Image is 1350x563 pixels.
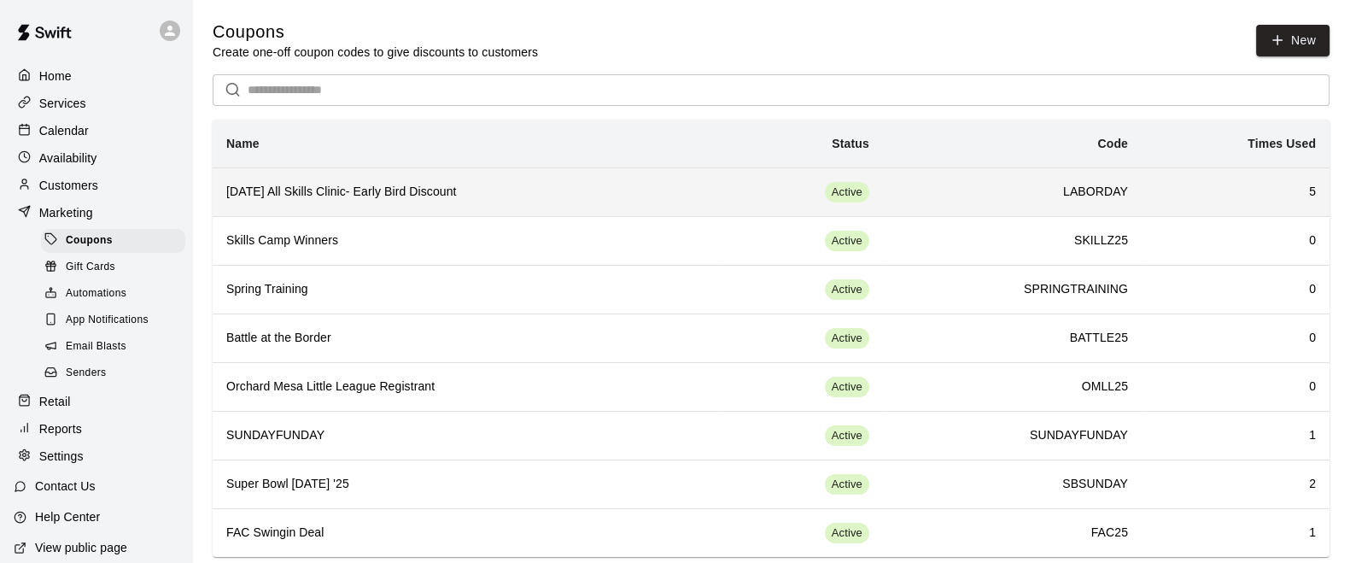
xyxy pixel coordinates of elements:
[39,420,82,437] p: Reports
[1155,378,1316,396] h6: 0
[39,177,98,194] p: Customers
[35,478,96,495] p: Contact Us
[825,428,869,444] span: Active
[39,122,89,139] p: Calendar
[41,334,192,361] a: Email Blasts
[1256,25,1330,56] button: New
[897,475,1128,494] h6: SBSUNDAY
[226,378,705,396] h6: Orchard Mesa Little League Registrant
[226,329,705,348] h6: Battle at the Border
[897,232,1128,250] h6: SKILLZ25
[1155,524,1316,542] h6: 1
[825,282,869,298] span: Active
[832,137,869,150] b: Status
[1155,183,1316,202] h6: 5
[14,173,178,198] a: Customers
[41,282,185,306] div: Automations
[39,448,84,465] p: Settings
[66,259,115,276] span: Gift Cards
[226,183,705,202] h6: [DATE] All Skills Clinic- Early Bird Discount
[226,426,705,445] h6: SUNDAYFUNDAY
[41,308,192,334] a: App Notifications
[41,227,192,254] a: Coupons
[35,539,127,556] p: View public page
[41,335,185,359] div: Email Blasts
[897,329,1128,348] h6: BATTLE25
[14,200,178,226] a: Marketing
[1155,329,1316,348] h6: 0
[66,285,126,302] span: Automations
[226,280,705,299] h6: Spring Training
[14,63,178,89] a: Home
[226,524,705,542] h6: FAC Swingin Deal
[226,475,705,494] h6: Super Bowl [DATE] '25
[39,150,97,167] p: Availability
[213,120,1330,557] table: simple table
[1097,137,1128,150] b: Code
[213,44,538,61] p: Create one-off coupon codes to give discounts to customers
[1248,137,1316,150] b: Times Used
[897,378,1128,396] h6: OMLL25
[41,229,185,253] div: Coupons
[226,232,705,250] h6: Skills Camp Winners
[41,308,185,332] div: App Notifications
[66,232,113,249] span: Coupons
[14,443,178,469] a: Settings
[41,281,192,308] a: Automations
[897,524,1128,542] h6: FAC25
[1155,232,1316,250] h6: 0
[39,393,71,410] p: Retail
[39,204,93,221] p: Marketing
[897,426,1128,445] h6: SUNDAYFUNDAY
[39,95,86,112] p: Services
[66,365,107,382] span: Senders
[14,91,178,116] a: Services
[39,67,72,85] p: Home
[1155,475,1316,494] h6: 2
[41,361,185,385] div: Senders
[825,233,869,249] span: Active
[41,361,192,387] a: Senders
[897,280,1128,299] h6: SPRINGTRAINING
[41,254,192,280] a: Gift Cards
[213,21,538,44] h5: Coupons
[14,389,178,414] a: Retail
[825,379,869,396] span: Active
[14,145,178,171] a: Availability
[41,255,185,279] div: Gift Cards
[1155,280,1316,299] h6: 0
[825,331,869,347] span: Active
[66,312,149,329] span: App Notifications
[14,416,178,442] a: Reports
[226,137,260,150] b: Name
[825,525,869,542] span: Active
[66,338,126,355] span: Email Blasts
[825,185,869,201] span: Active
[35,508,100,525] p: Help Center
[825,477,869,493] span: Active
[897,183,1128,202] h6: LABORDAY
[14,118,178,144] a: Calendar
[1155,426,1316,445] h6: 1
